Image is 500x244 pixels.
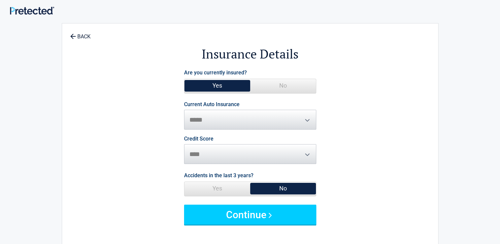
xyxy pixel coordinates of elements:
[10,7,54,15] img: Main Logo
[184,171,253,180] label: Accidents in the last 3 years?
[250,79,316,92] span: No
[184,68,247,77] label: Are you currently insured?
[69,28,92,39] a: BACK
[184,182,250,195] span: Yes
[184,136,213,142] label: Credit Score
[250,182,316,195] span: No
[184,79,250,92] span: Yes
[98,46,402,62] h2: Insurance Details
[184,102,240,107] label: Current Auto Insurance
[184,205,316,224] button: Continue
